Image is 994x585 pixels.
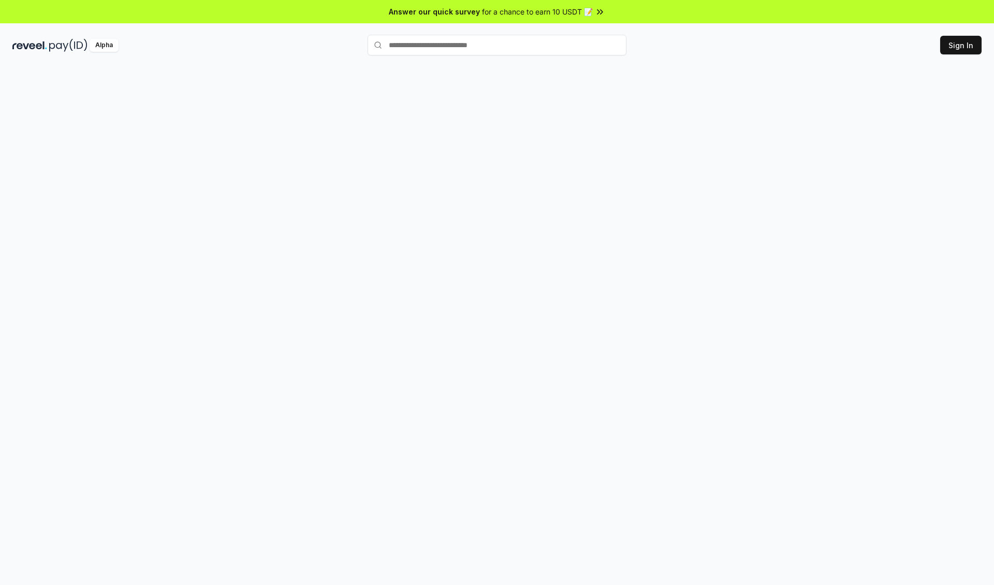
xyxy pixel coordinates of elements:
button: Sign In [940,36,982,54]
div: Alpha [90,39,119,52]
img: reveel_dark [12,39,47,52]
span: for a chance to earn 10 USDT 📝 [482,6,593,17]
img: pay_id [49,39,87,52]
span: Answer our quick survey [389,6,480,17]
